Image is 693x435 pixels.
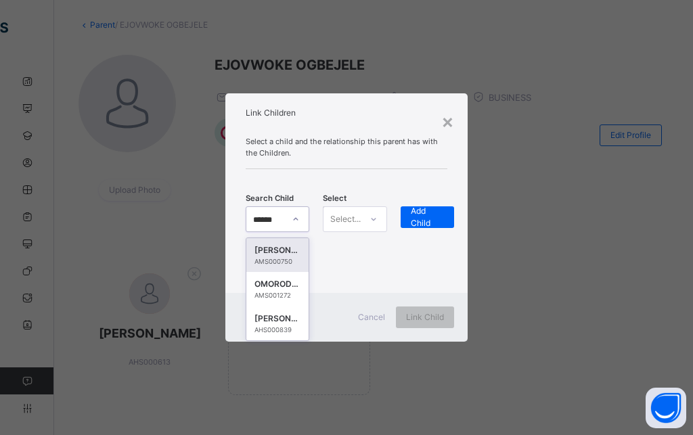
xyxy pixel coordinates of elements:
[358,311,385,323] span: Cancel
[254,257,300,267] div: AMS000750
[406,311,444,323] span: Link Child
[646,388,686,428] button: Open asap
[246,107,447,119] h1: Link Children
[441,107,454,135] div: ×
[246,193,294,204] span: Search Child
[254,244,300,257] div: [PERSON_NAME] OBRUCHE
[323,193,386,216] span: Select Relationship
[254,291,300,300] div: AMS001272
[254,312,300,325] div: [PERSON_NAME]
[246,136,447,158] span: Select a child and the relationship this parent has with the Children.
[411,205,445,229] span: Add Child
[254,277,300,291] div: OMORODE [PERSON_NAME]
[330,206,361,232] div: Select...
[254,325,300,335] div: AHS000839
